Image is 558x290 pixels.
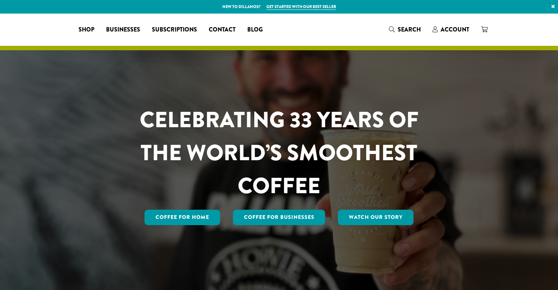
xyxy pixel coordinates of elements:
a: Get started with our best seller [266,4,336,10]
span: Contact [209,25,236,34]
a: Shop [73,24,100,36]
span: Businesses [106,25,140,34]
a: Coffee For Businesses [233,210,325,225]
span: Search [398,25,421,34]
span: Shop [79,25,94,34]
a: Search [383,23,427,36]
span: Blog [247,25,263,34]
span: Subscriptions [152,25,197,34]
a: Coffee for Home [145,210,220,225]
a: Watch Our Story [338,210,413,225]
span: Account [441,25,469,34]
h1: CELEBRATING 33 YEARS OF THE WORLD’S SMOOTHEST COFFEE [118,103,440,202]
